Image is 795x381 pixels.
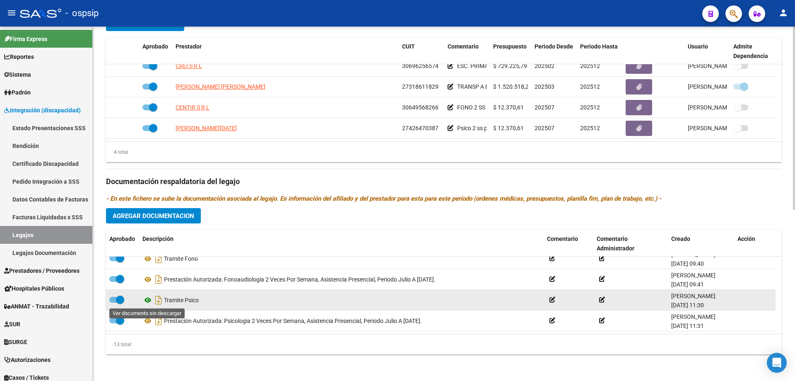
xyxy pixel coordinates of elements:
[4,320,20,329] span: SUR
[737,235,755,242] span: Acción
[153,252,164,265] i: Descargar documento
[176,125,237,131] span: [PERSON_NAME][DATE]
[402,83,438,90] span: 27318611829
[688,104,753,111] span: [PERSON_NAME] [DATE]
[535,63,554,69] span: 202502
[577,38,622,65] datatable-header-cell: Periodo Hasta
[153,314,164,328] i: Descargar documento
[109,235,135,242] span: Aprobado
[4,52,34,61] span: Reportes
[106,148,128,157] div: 4 total
[457,83,562,90] span: TRANSP A ESCUELA C/D 99 KM POR DIA
[671,293,715,299] span: [PERSON_NAME]
[688,43,708,50] span: Usuario
[671,313,715,320] span: [PERSON_NAME]
[490,38,531,65] datatable-header-cell: Presupuesto
[535,104,554,111] span: 202507
[535,43,573,50] span: Periodo Desde
[142,314,540,328] div: Prestación Autorizada: Psicologia 2 Veces Por Semana, Asistencia Presencial, Periodo Julio A [DATE].
[767,353,787,373] div: Open Intercom Messenger
[4,284,64,293] span: Hospitales Públicos
[457,125,505,131] span: Psico 2 ss por sem
[106,230,139,257] datatable-header-cell: Aprobado
[106,195,661,202] i: - En este fichero se sube la documentación asociada al legajo. Es información del afiliado y del ...
[493,104,524,111] span: $ 12.370,61
[535,83,554,90] span: 202503
[688,83,753,90] span: [PERSON_NAME] [DATE]
[457,63,506,69] span: ESC. PRIMARIA JD
[671,260,704,267] span: [DATE] 09:40
[139,38,172,65] datatable-header-cell: Aprobado
[4,337,27,347] span: SURGE
[106,340,131,349] div: 13 total
[730,38,776,65] datatable-header-cell: Admite Dependencia
[153,273,164,286] i: Descargar documento
[142,252,540,265] div: Tramite Fono
[402,125,438,131] span: 27426470387
[684,38,730,65] datatable-header-cell: Usuario
[580,83,600,90] span: 202512
[444,38,490,65] datatable-header-cell: Comentario
[4,302,69,311] span: ANMAT - Trazabilidad
[7,8,17,18] mat-icon: menu
[544,230,593,257] datatable-header-cell: Comentario
[402,63,438,69] span: 30696256574
[106,208,201,223] button: Agregar Documentacion
[399,38,444,65] datatable-header-cell: CUIT
[176,43,202,50] span: Prestador
[778,8,788,18] mat-icon: person
[142,43,168,50] span: Aprobado
[531,38,577,65] datatable-header-cell: Periodo Desde
[176,104,210,111] span: CENTIR S R L
[597,235,634,252] span: Comentario Administrador
[580,43,618,50] span: Periodo Hasta
[671,235,690,242] span: Creado
[668,230,734,257] datatable-header-cell: Creado
[139,230,544,257] datatable-header-cell: Descripción
[4,266,79,275] span: Prestadores / Proveedores
[671,302,704,308] span: [DATE] 11:30
[402,104,438,111] span: 30649568266
[493,125,524,131] span: $ 12.370,61
[402,43,415,50] span: CUIT
[448,43,479,50] span: Comentario
[142,294,540,307] div: Tramite Psico
[688,63,753,69] span: [PERSON_NAME] [DATE]
[593,230,668,257] datatable-header-cell: Comentario Administrador
[493,63,527,69] span: $ 729.225,79
[153,294,164,307] i: Descargar documento
[4,106,81,115] span: Integración (discapacidad)
[142,235,173,242] span: Descripción
[535,125,554,131] span: 202507
[172,38,399,65] datatable-header-cell: Prestador
[671,323,704,329] span: [DATE] 11:31
[671,281,704,288] span: [DATE] 09:41
[580,125,600,131] span: 202512
[4,88,31,97] span: Padrón
[65,4,99,22] span: - ospsip
[733,43,768,59] span: Admite Dependencia
[493,43,527,50] span: Presupuesto
[547,235,578,242] span: Comentario
[734,230,776,257] datatable-header-cell: Acción
[4,70,31,79] span: Sistema
[176,83,265,90] span: [PERSON_NAME] [PERSON_NAME]
[671,251,715,258] span: [PERSON_NAME]
[688,125,753,131] span: [PERSON_NAME] [DATE]
[106,176,782,187] h3: Documentación respaldatoria del legajo
[493,83,532,90] span: $ 1.520.518,23
[580,104,600,111] span: 202512
[457,104,523,111] span: FONO 2 SS POR SEMANA
[113,212,194,220] span: Agregar Documentacion
[580,63,600,69] span: 202512
[176,63,202,69] span: CREI S R L
[4,355,51,364] span: Autorizaciones
[671,272,715,279] span: [PERSON_NAME]
[142,273,540,286] div: Prestación Autorizada: Fonoaudiología 2 Veces Por Semana, Asistencia Presencial, Periodo Julio A ...
[4,34,47,44] span: Firma Express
